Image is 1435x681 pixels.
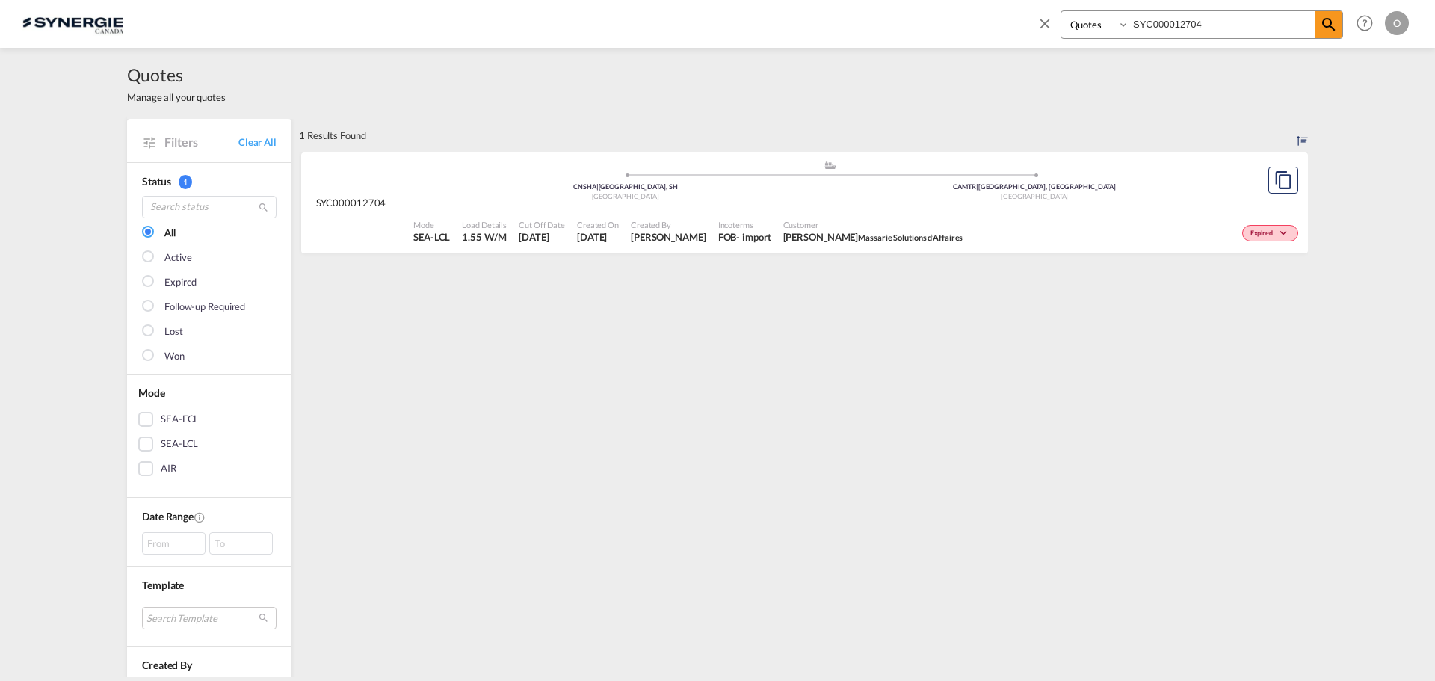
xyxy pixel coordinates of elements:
[1277,229,1294,238] md-icon: icon-chevron-down
[142,196,277,218] input: Search status
[164,226,176,241] div: All
[161,437,198,452] div: SEA-LCL
[858,232,963,242] span: Massarie Solutions d’Affaires
[783,219,963,230] span: Customer
[142,659,192,671] span: Created By
[164,250,191,265] div: Active
[413,219,450,230] span: Mode
[1352,10,1377,36] span: Help
[1385,11,1409,35] div: O
[1129,11,1315,37] input: Enter Quotation Number
[1037,10,1061,46] span: icon-close
[953,182,1116,191] span: CAMTR [GEOGRAPHIC_DATA], [GEOGRAPHIC_DATA]
[462,219,507,230] span: Load Details
[573,182,677,191] span: CNSHA [GEOGRAPHIC_DATA], SH
[821,161,839,169] md-icon: assets/icons/custom/ship-fill.svg
[718,230,771,244] div: FOB import
[138,437,280,452] md-checkbox: SEA-LCL
[179,175,192,189] span: 1
[138,461,280,476] md-checkbox: AIR
[1001,192,1068,200] span: [GEOGRAPHIC_DATA]
[1242,225,1298,241] div: Change Status Here
[736,230,771,244] div: - import
[592,192,659,200] span: [GEOGRAPHIC_DATA]
[631,230,706,244] span: Daniel Dico
[301,152,1308,254] div: SYC000012704 assets/icons/custom/ship-fill.svgassets/icons/custom/roll-o-plane.svgOriginShanghai,...
[164,349,185,364] div: Won
[596,182,599,191] span: |
[1315,11,1342,38] span: icon-magnify
[142,579,184,591] span: Template
[462,231,506,243] span: 1.55 W/M
[783,230,963,244] span: Melhem Bitar Massarie Solutions d’Affaires
[164,324,183,339] div: Lost
[631,219,706,230] span: Created By
[976,182,978,191] span: |
[209,532,273,555] div: To
[142,510,194,523] span: Date Range
[161,412,199,427] div: SEA-FCL
[161,461,176,476] div: AIR
[413,230,450,244] span: SEA-LCL
[718,230,737,244] div: FOB
[142,532,206,555] div: From
[577,219,619,230] span: Created On
[1037,15,1053,31] md-icon: icon-close
[142,174,277,189] div: Status 1
[238,135,277,149] a: Clear All
[127,63,226,87] span: Quotes
[1297,119,1308,152] div: Sort by: Created On
[1274,171,1292,189] md-icon: assets/icons/custom/copyQuote.svg
[1250,229,1277,239] span: Expired
[1268,167,1298,194] button: Copy Quote
[138,412,280,427] md-checkbox: SEA-FCL
[142,175,170,188] span: Status
[1352,10,1385,37] div: Help
[194,511,206,523] md-icon: Created On
[164,300,245,315] div: Follow-up Required
[718,219,771,230] span: Incoterms
[519,219,565,230] span: Cut Off Date
[164,134,238,150] span: Filters
[299,119,366,152] div: 1 Results Found
[1320,16,1338,34] md-icon: icon-magnify
[127,90,226,104] span: Manage all your quotes
[22,7,123,40] img: 1f56c880d42311ef80fc7dca854c8e59.png
[164,275,197,290] div: Expired
[519,230,565,244] span: 25 Jun 2025
[258,202,269,213] md-icon: icon-magnify
[142,532,277,555] span: From To
[138,386,165,399] span: Mode
[577,230,619,244] span: 25 Jun 2025
[316,196,386,209] span: SYC000012704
